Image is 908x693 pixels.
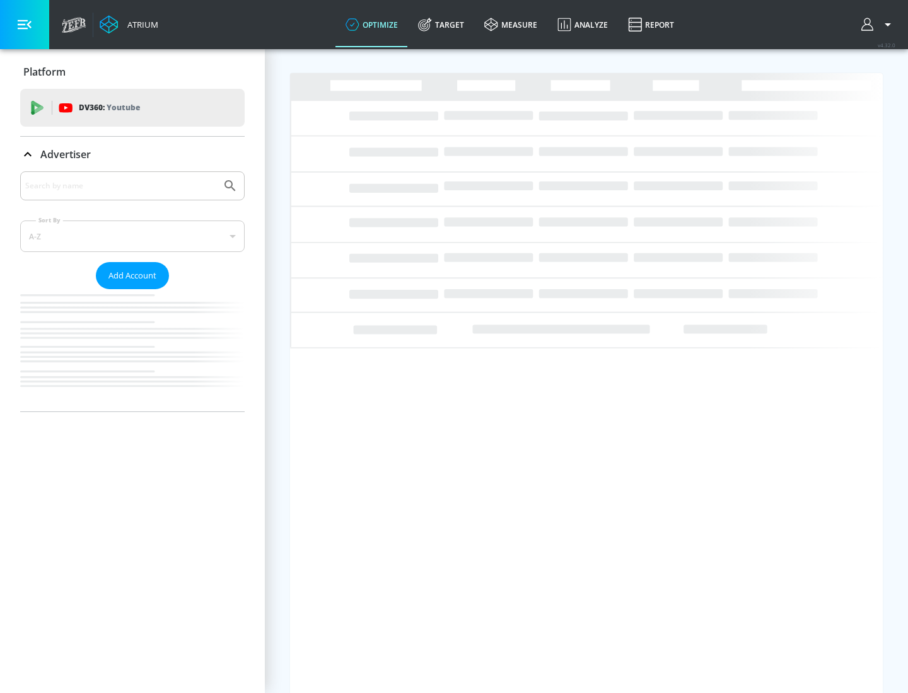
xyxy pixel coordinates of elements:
[20,289,245,411] nav: list of Advertiser
[408,2,474,47] a: Target
[79,101,140,115] p: DV360:
[108,268,156,283] span: Add Account
[20,89,245,127] div: DV360: Youtube
[474,2,547,47] a: measure
[335,2,408,47] a: optimize
[36,216,63,224] label: Sort By
[25,178,216,194] input: Search by name
[96,262,169,289] button: Add Account
[107,101,140,114] p: Youtube
[20,171,245,411] div: Advertiser
[20,220,245,252] div: A-Z
[618,2,684,47] a: Report
[20,137,245,172] div: Advertiser
[40,147,91,161] p: Advertiser
[878,42,895,49] span: v 4.32.0
[122,19,158,30] div: Atrium
[100,15,158,34] a: Atrium
[547,2,618,47] a: Analyze
[20,54,245,89] div: Platform
[23,65,66,79] p: Platform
